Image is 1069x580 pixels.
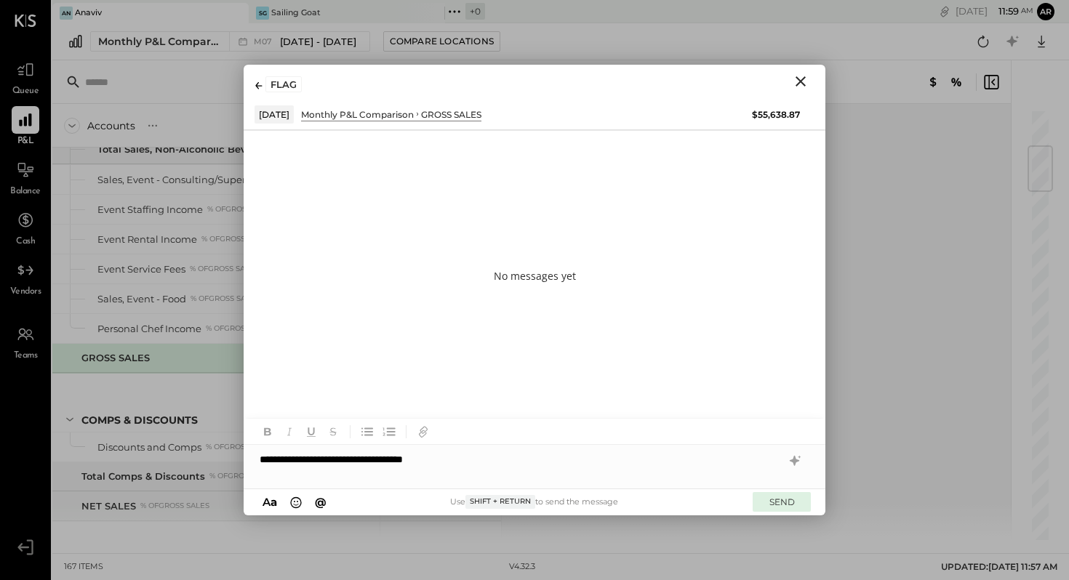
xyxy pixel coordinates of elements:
span: UPDATED: [DATE] 11:57 AM [941,561,1057,572]
div: Event Service Fees [97,262,185,276]
div: 167 items [64,561,103,573]
div: Event Rental Income [97,233,197,246]
span: M07 [254,38,276,46]
span: P&L [17,135,34,148]
div: NET SALES [81,499,136,513]
span: am [1021,6,1033,16]
div: GROSS SALES [81,351,150,365]
div: Sales, Event - Consulting/Supervision [97,173,273,187]
a: Queue [1,56,50,98]
span: Vendors [10,286,41,299]
div: Event Staffing Income [97,203,203,217]
div: Accounts [87,118,135,133]
div: Sailing Goat [271,7,321,19]
div: % of GROSS SALES [201,234,271,244]
span: Queue [12,85,39,98]
div: SG [256,7,269,20]
button: Close [788,72,814,91]
div: Total Sales, Non-Alcoholic Beverage [97,142,273,156]
a: P&L [1,106,50,148]
a: Cash [1,206,50,249]
div: Total Comps & Discounts [81,470,205,483]
a: Balance [1,156,50,198]
span: @ [315,495,327,509]
button: SEND [753,492,811,512]
a: Teams [1,321,50,363]
div: FLAG [265,76,302,92]
button: Compare Locations [383,31,500,52]
div: Discounts and Comps [97,440,201,454]
div: GROSS SALES [421,108,481,121]
span: [DATE] - [DATE] [280,35,356,49]
div: [DATE] [956,4,1033,18]
div: % of GROSS SALES [209,471,279,481]
div: Monthly P&L Comparison [301,108,414,121]
button: Add URL [414,422,433,440]
div: Comps & Discounts [81,413,198,427]
span: Teams [14,350,38,363]
span: Shift + Return [465,495,535,508]
span: Balance [10,185,41,198]
div: Use to send the message [330,495,738,508]
button: Underline [302,422,321,440]
button: Ordered List [380,422,399,440]
div: Sales, Event - Food [97,292,186,306]
div: Monthly P&L Comparison [98,34,220,49]
div: % of GROSS SALES [140,501,209,511]
div: $55,638.87 [752,108,800,121]
div: v 4.32.3 [509,561,535,573]
div: % of GROSS SALES [191,294,260,304]
div: Anaviv [75,7,102,19]
a: Vendors [1,257,50,299]
div: % of GROSS SALES [190,264,259,274]
button: Aa [258,494,281,510]
button: Bold [258,422,277,440]
div: [DATE] [255,105,294,124]
button: Strikethrough [324,422,343,440]
div: % of GROSS SALES [207,204,276,214]
div: Personal Chef Income [97,322,201,336]
div: % of GROSS SALES [206,442,275,452]
div: + 0 [465,3,485,20]
div: % of GROSS SALES [206,323,275,334]
div: An [60,7,73,20]
p: No messages yet [494,269,576,283]
button: Italic [280,422,299,440]
span: Cash [16,235,35,249]
button: Unordered List [358,422,377,440]
div: copy link [937,4,952,19]
button: ar [1037,3,1054,20]
span: a [271,495,277,509]
button: Monthly P&L Comparison M07[DATE] - [DATE] [90,31,370,52]
div: Compare Locations [390,35,494,47]
button: @ [311,494,331,510]
span: 11 : 59 [990,4,1019,18]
